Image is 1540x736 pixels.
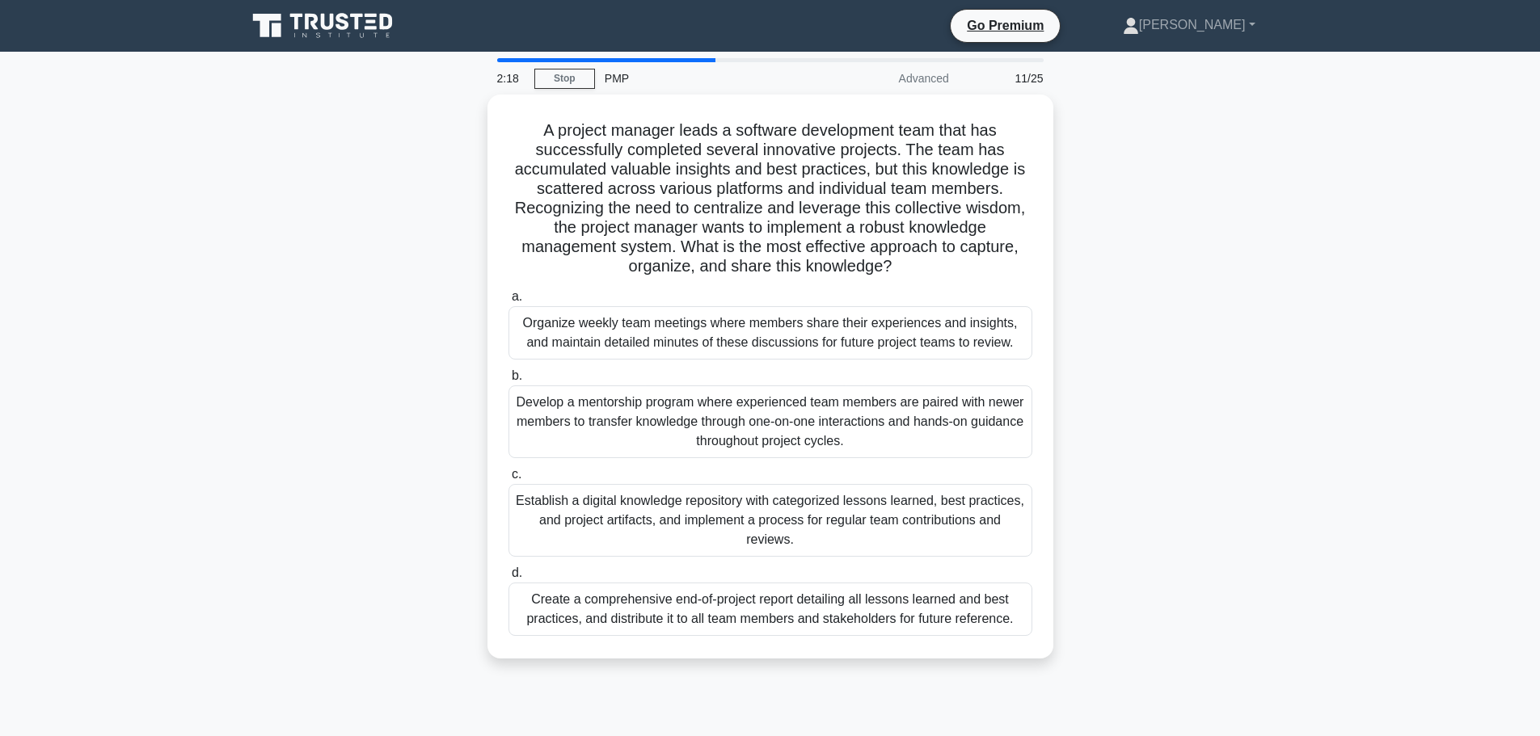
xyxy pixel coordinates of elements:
[512,467,521,481] span: c.
[817,62,959,95] div: Advanced
[595,62,817,95] div: PMP
[512,368,522,382] span: b.
[487,62,534,95] div: 2:18
[512,289,522,303] span: a.
[507,120,1034,277] h5: A project manager leads a software development team that has successfully completed several innov...
[957,15,1053,36] a: Go Premium
[508,582,1032,636] div: Create a comprehensive end-of-project report detailing all lessons learned and best practices, an...
[508,306,1032,360] div: Organize weekly team meetings where members share their experiences and insights, and maintain de...
[959,62,1053,95] div: 11/25
[508,385,1032,458] div: Develop a mentorship program where experienced team members are paired with newer members to tran...
[508,484,1032,557] div: Establish a digital knowledge repository with categorized lessons learned, best practices, and pr...
[534,69,595,89] a: Stop
[512,566,522,579] span: d.
[1084,9,1294,41] a: [PERSON_NAME]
